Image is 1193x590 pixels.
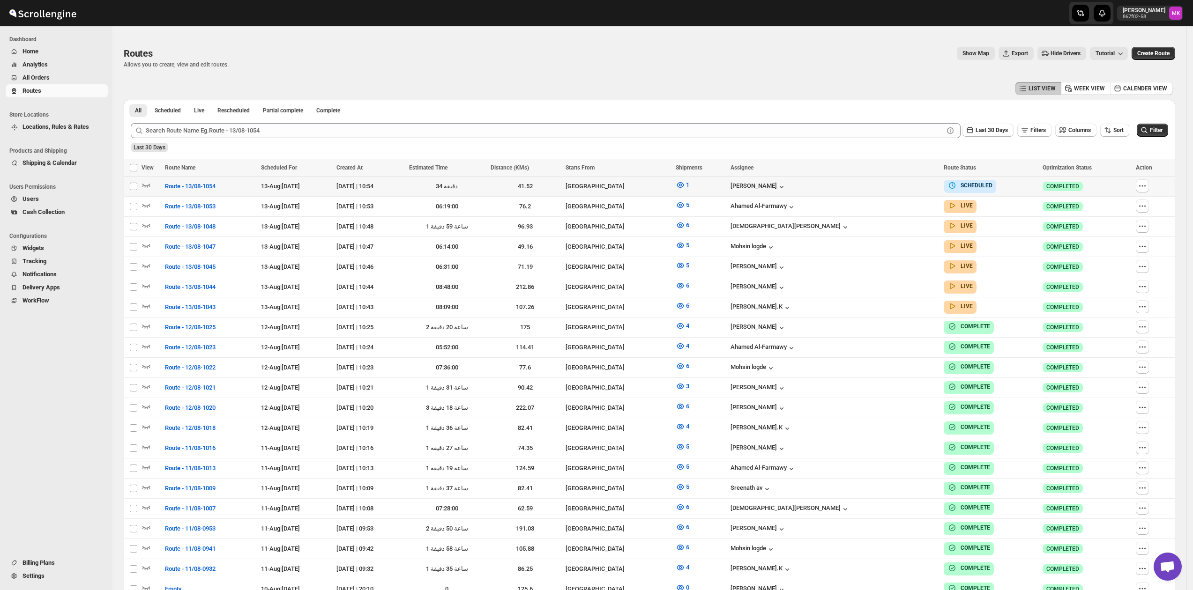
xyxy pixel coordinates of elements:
button: COMPLETE [947,463,990,472]
button: Route - 13/08-1043 [159,300,221,315]
span: 6 [686,403,689,410]
span: Complete [316,107,340,114]
b: SCHEDULED [961,182,992,189]
span: Route - 11/08-0932 [165,564,216,574]
b: COMPLETE [961,383,990,390]
div: [DATE] | 10:53 [336,202,403,211]
div: 06:19:00 [409,202,485,211]
button: LIVE [947,221,973,230]
span: 6 [686,221,689,229]
button: CALENDER VIEW [1110,82,1173,95]
button: Route - 12/08-1018 [159,420,221,435]
span: 6 [686,302,689,309]
span: Tutorial [1096,50,1115,57]
b: COMPLETE [961,504,990,511]
span: Route - 12/08-1025 [165,323,216,332]
div: 34 دقيقة [409,182,485,191]
span: Route - 13/08-1048 [165,222,216,231]
div: Ahamed Al-Farmawy [731,464,796,473]
button: Route - 13/08-1053 [159,199,221,214]
div: 06:31:00 [409,262,485,272]
div: [DATE] | 10:46 [336,262,403,272]
span: Scheduled [155,107,181,114]
button: Route - 12/08-1023 [159,340,221,355]
span: WorkFlow [22,297,49,304]
span: 4 [686,322,689,329]
span: Mostafa Khalifa [1169,7,1182,20]
span: Hide Drivers [1051,50,1081,57]
b: COMPLETE [961,545,990,551]
button: COMPLETE [947,362,990,371]
button: COMPLETE [947,342,990,351]
div: [DATE] | 10:48 [336,222,403,231]
div: [GEOGRAPHIC_DATA] [566,202,670,211]
span: Optimization Status [1043,164,1092,171]
span: 4 [686,564,689,571]
span: 13-Aug | [DATE] [261,283,300,290]
span: Rescheduled [217,107,250,114]
div: [GEOGRAPHIC_DATA] [566,182,670,191]
span: Created At [336,164,363,171]
span: 5 [686,483,689,490]
span: 5 [686,443,689,450]
button: [PERSON_NAME] [731,383,786,393]
span: Filter [1150,127,1163,133]
span: Route - 12/08-1022 [165,363,216,372]
p: [PERSON_NAME] [1123,7,1165,14]
span: Shipments [676,164,702,171]
span: Shipping & Calendar [22,159,77,166]
div: 71.19 [491,262,560,272]
span: 4 [686,342,689,349]
span: Routes [124,48,153,59]
span: Route - 12/08-1020 [165,403,216,413]
span: Partial complete [263,107,303,114]
b: LIVE [961,202,973,209]
button: 4 [670,339,695,354]
button: 3 [670,379,695,394]
span: Delivery Apps [22,284,60,291]
span: Route - 13/08-1054 [165,182,216,191]
span: 13-Aug | [DATE] [261,303,300,310]
button: [PERSON_NAME] [731,404,786,413]
b: COMPLETE [961,323,990,330]
button: Shipping & Calendar [6,156,108,170]
button: Route - 12/08-1020 [159,400,221,415]
div: [DEMOGRAPHIC_DATA][PERSON_NAME] [731,222,850,232]
button: Home [6,45,108,58]
button: Widgets [6,242,108,255]
span: Starts From [566,164,595,171]
span: Route - 11/08-1007 [165,504,216,513]
button: [PERSON_NAME].K [731,424,792,433]
button: 5 [670,479,695,494]
span: 13-Aug | [DATE] [261,223,300,230]
button: 1 [670,177,695,192]
span: Estimated Time [409,164,447,171]
span: Route - 13/08-1047 [165,242,216,251]
button: Sort [1100,124,1129,137]
button: LIVE [947,201,973,210]
b: COMPLETE [961,343,990,350]
button: 4 [670,318,695,333]
span: Route - 11/08-1016 [165,443,216,453]
span: Store Locations [9,111,108,118]
button: WEEK VIEW [1061,82,1111,95]
div: [PERSON_NAME] [731,323,786,332]
img: ScrollEngine [7,1,78,25]
div: [PERSON_NAME] [731,182,786,192]
div: 1 ساعة 59 دقيقة [409,222,485,231]
span: Last 30 Days [134,144,165,151]
button: Analytics [6,58,108,71]
button: LIVE [947,302,973,311]
button: COMPLETE [947,503,990,512]
a: دردشة مفتوحة [1154,553,1182,581]
div: 49.16 [491,242,560,251]
button: [PERSON_NAME] [731,283,786,292]
button: Mohsin logde [731,243,775,252]
div: [DATE] | 10:44 [336,282,403,292]
span: 5 [686,201,689,208]
button: 6 [670,540,695,555]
